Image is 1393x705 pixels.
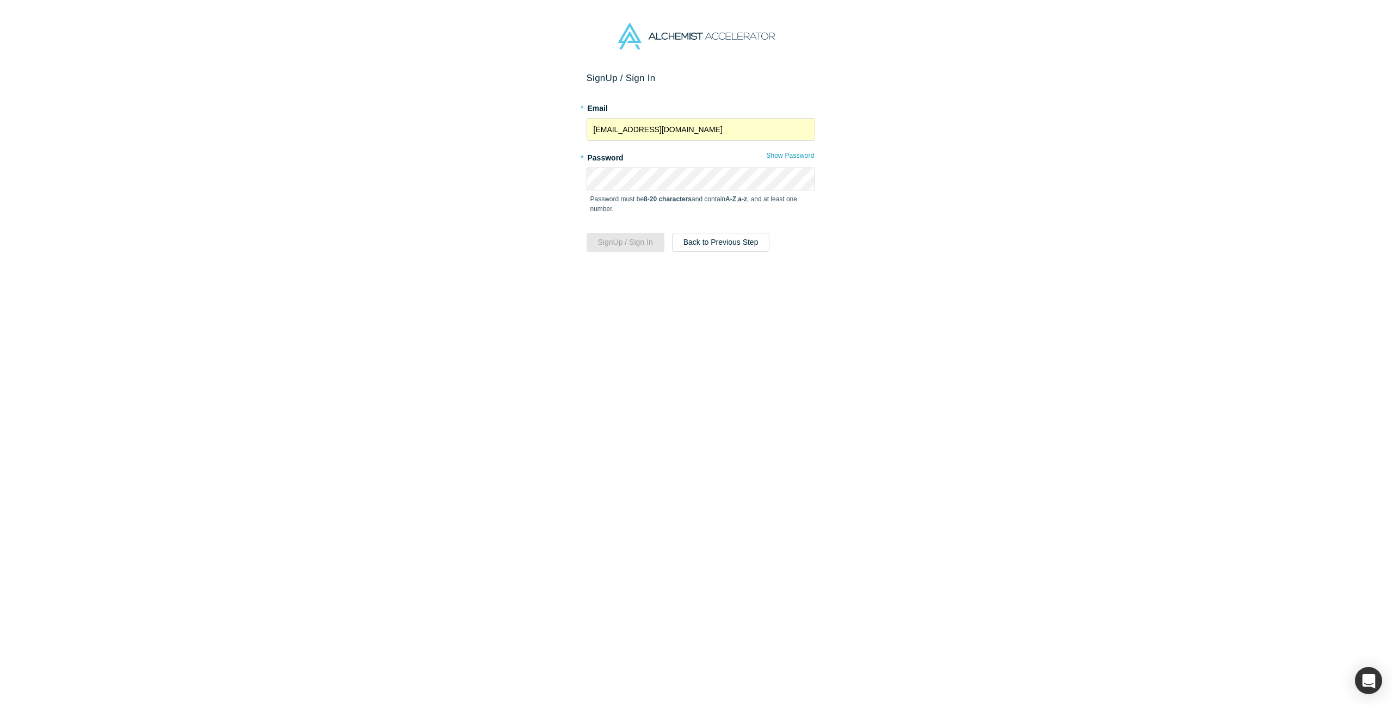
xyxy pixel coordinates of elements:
[587,149,815,164] label: Password
[587,99,815,114] label: Email
[587,72,815,84] h2: Sign Up / Sign In
[766,149,815,163] button: Show Password
[644,195,692,203] strong: 8-20 characters
[590,194,811,214] p: Password must be and contain , , and at least one number.
[725,195,736,203] strong: A-Z
[587,233,664,252] button: SignUp / Sign In
[738,195,747,203] strong: a-z
[672,233,770,252] button: Back to Previous Step
[618,23,775,50] img: Alchemist Accelerator Logo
